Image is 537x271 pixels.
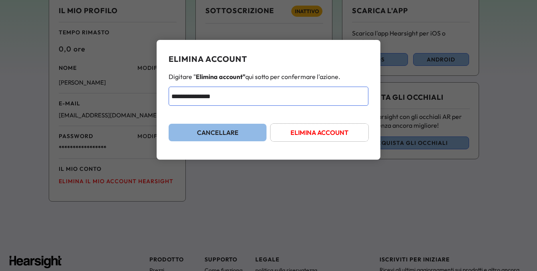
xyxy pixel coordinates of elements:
button: ELIMINA ACCOUNT [270,124,368,141]
font: Elimina account" [196,73,245,81]
font: ELIMINA ACCOUNT [169,54,247,64]
font: CANCELLARE [197,129,239,136]
button: CANCELLARE [169,124,267,141]
font: qui sotto per confermare l'azione. [245,73,340,81]
font: Digitare " [169,73,196,81]
font: ELIMINA ACCOUNT [290,129,348,136]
